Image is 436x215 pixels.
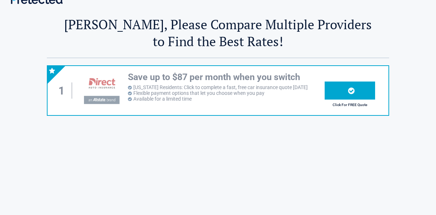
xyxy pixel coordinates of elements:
[128,71,325,83] h3: Save up to $87 per month when you switch
[128,90,325,96] li: Flexible payment options that let you choose when you pay
[128,84,325,90] li: [US_STATE] Residents: Click to complete a fast, free car insurance quote [DATE]
[78,73,124,108] img: directauto's logo
[325,103,375,107] h2: Click For FREE Quote
[128,96,325,102] li: Available for a limited time
[47,16,389,50] h2: [PERSON_NAME], Please Compare Multiple Providers to Find the Best Rates!
[55,83,72,99] div: 1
